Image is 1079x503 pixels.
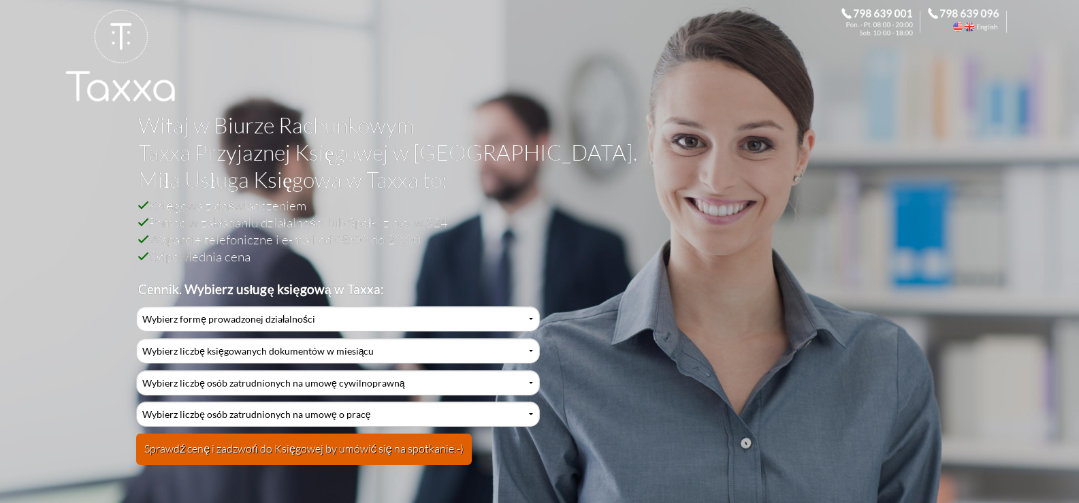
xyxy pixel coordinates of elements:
button: Sprawdź cenę i zadzwoń do Księgowej by umówić się na spotkanie:-) [136,434,472,465]
b: Cennik. Wybierz usługę księgową w Taxxa: [138,281,384,297]
div: Call the Accountant. 798 639 096 [928,8,1014,35]
div: Zadzwoń do Księgowej. 798 639 001 [841,8,928,35]
h2: Księgowa z doświadczeniem Pomoc w zakładaniu działalności lub Spółki z o.o. w S24 Wsparcie telefo... [138,197,929,297]
div: Cennik Usług Księgowych Przyjaznej Księgowej w Biurze Rachunkowym Taxxa [136,306,539,473]
h1: Witaj w Biurze Rachunkowym Taxxa Przyjaznej Księgowej w [GEOGRAPHIC_DATA]. Miła Usługa Księgowa w... [138,112,929,197]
